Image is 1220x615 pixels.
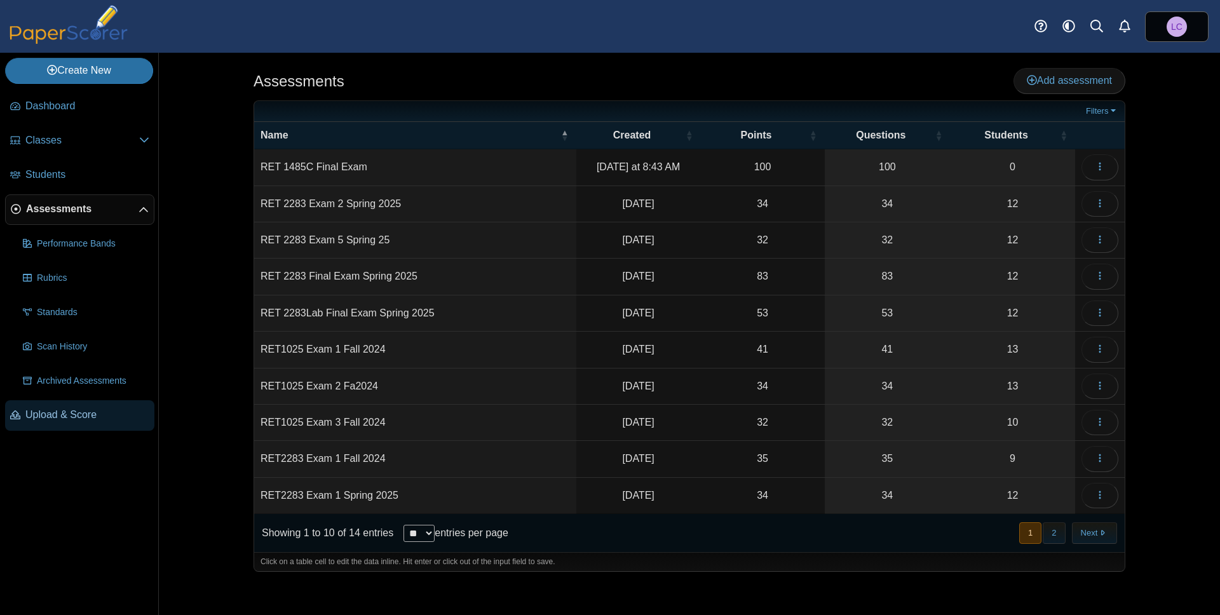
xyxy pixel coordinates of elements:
a: 100 [825,149,951,185]
a: Students [5,160,154,191]
td: 53 [701,295,825,332]
a: Rubrics [18,263,154,294]
time: Sep 7, 2024 at 2:16 PM [622,453,654,464]
a: Filters [1083,105,1122,118]
span: Leah Carlson [1171,22,1183,31]
a: Upload & Score [5,400,154,431]
button: 2 [1043,522,1065,543]
td: 32 [701,222,825,259]
a: Scan History [18,332,154,362]
div: Click on a table cell to edit the data inline. Hit enter or click out of the input field to save. [254,552,1125,571]
td: 100 [701,149,825,186]
a: Add assessment [1013,68,1125,93]
span: Assessments [26,202,139,216]
td: RET 2283 Exam 2 Spring 2025 [254,186,576,222]
td: 83 [701,259,825,295]
td: 34 [701,478,825,514]
span: Created [613,130,651,140]
time: Oct 28, 2024 at 9:34 AM [622,417,654,428]
time: Apr 25, 2025 at 12:18 PM [622,307,654,318]
span: Standards [37,306,149,319]
a: 12 [950,259,1075,294]
span: Scan History [37,341,149,353]
td: RET 1485C Final Exam [254,149,576,186]
time: Apr 25, 2025 at 8:45 AM [622,271,654,281]
a: 83 [825,259,951,294]
span: Add assessment [1027,75,1112,86]
time: Oct 6, 2024 at 10:24 PM [622,381,654,391]
span: Dashboard [25,99,149,113]
button: Next [1072,522,1117,543]
nav: pagination [1018,522,1117,543]
a: Alerts [1111,13,1139,41]
time: Jan 30, 2025 at 10:22 PM [622,490,654,501]
span: Students [984,130,1027,140]
a: Assessments [5,194,154,225]
h1: Assessments [254,71,344,92]
a: Classes [5,126,154,156]
a: Archived Assessments [18,366,154,396]
a: 10 [950,405,1075,440]
a: 41 [825,332,951,367]
a: 0 [950,149,1075,185]
time: Apr 25, 2025 at 7:09 AM [622,234,654,245]
td: 34 [701,368,825,405]
a: 34 [825,186,951,222]
span: Performance Bands [37,238,149,250]
a: 12 [950,295,1075,331]
td: 34 [701,186,825,222]
a: PaperScorer [5,35,132,46]
td: RET2283 Exam 1 Fall 2024 [254,441,576,477]
td: RET2283 Exam 1 Spring 2025 [254,478,576,514]
label: entries per page [435,527,508,538]
span: Students [25,168,149,182]
span: Name : Activate to invert sorting [561,122,569,149]
time: Sep 12, 2024 at 4:29 AM [622,344,654,355]
a: Performance Bands [18,229,154,259]
a: 12 [950,478,1075,513]
a: 34 [825,368,951,404]
a: 12 [950,186,1075,222]
td: RET 2283 Exam 5 Spring 25 [254,222,576,259]
td: RET 2283 Final Exam Spring 2025 [254,259,576,295]
a: 13 [950,368,1075,404]
span: Archived Assessments [37,375,149,388]
td: 32 [701,405,825,441]
button: 1 [1019,522,1041,543]
time: Aug 9, 2025 at 8:43 AM [597,161,680,172]
td: RET 2283Lab Final Exam Spring 2025 [254,295,576,332]
td: 35 [701,441,825,477]
span: Leah Carlson [1167,17,1187,37]
a: 32 [825,405,951,440]
span: Upload & Score [25,408,149,422]
a: 35 [825,441,951,476]
span: Questions : Activate to sort [935,122,942,149]
time: Feb 16, 2025 at 8:44 PM [622,198,654,209]
span: Classes [25,133,139,147]
span: Points [741,130,772,140]
a: 12 [950,222,1075,258]
span: Name [261,130,288,140]
a: Leah Carlson [1145,11,1209,42]
a: Dashboard [5,91,154,122]
td: 41 [701,332,825,368]
a: 9 [950,441,1075,476]
a: 13 [950,332,1075,367]
td: RET1025 Exam 1 Fall 2024 [254,332,576,368]
span: Questions [856,130,905,140]
img: PaperScorer [5,5,132,44]
td: RET1025 Exam 3 Fall 2024 [254,405,576,441]
a: Create New [5,58,153,83]
span: Students : Activate to sort [1060,122,1067,149]
a: 34 [825,478,951,513]
span: Points : Activate to sort [810,122,817,149]
span: Created : Activate to sort [686,122,693,149]
span: Rubrics [37,272,149,285]
a: 53 [825,295,951,331]
td: RET1025 Exam 2 Fa2024 [254,368,576,405]
a: 32 [825,222,951,258]
div: Showing 1 to 10 of 14 entries [254,514,393,552]
a: Standards [18,297,154,328]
